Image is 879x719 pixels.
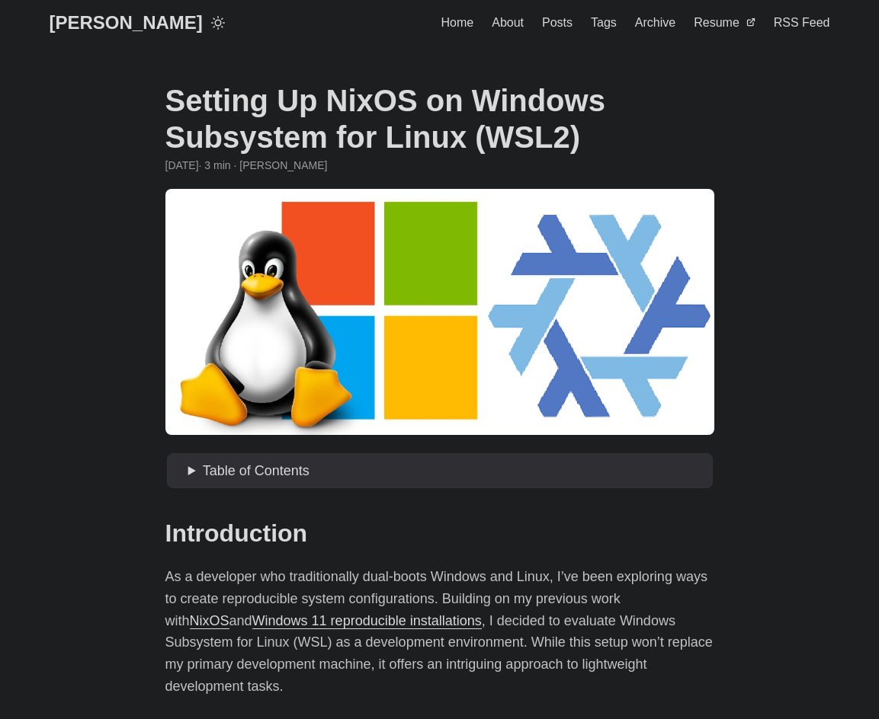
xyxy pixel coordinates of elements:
span: Table of Contents [203,463,310,478]
h1: Setting Up NixOS on Windows Subsystem for Linux (WSL2) [165,82,714,155]
span: Resume [694,16,739,29]
p: As a developer who traditionally dual-boots Windows and Linux, I’ve been exploring ways to create... [165,566,714,698]
span: RSS Feed [774,16,830,29]
a: NixOS [190,613,229,628]
div: · 3 min · [PERSON_NAME] [165,157,714,174]
span: Posts [542,16,573,29]
span: Tags [591,16,617,29]
a: Windows 11 reproducible installations [252,613,482,628]
summary: Table of Contents [188,460,707,482]
h2: Introduction [165,519,714,548]
span: Archive [635,16,675,29]
span: Home [441,16,474,29]
span: 2024-12-17 21:31:58 -0500 -0500 [165,157,199,174]
span: About [492,16,524,29]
